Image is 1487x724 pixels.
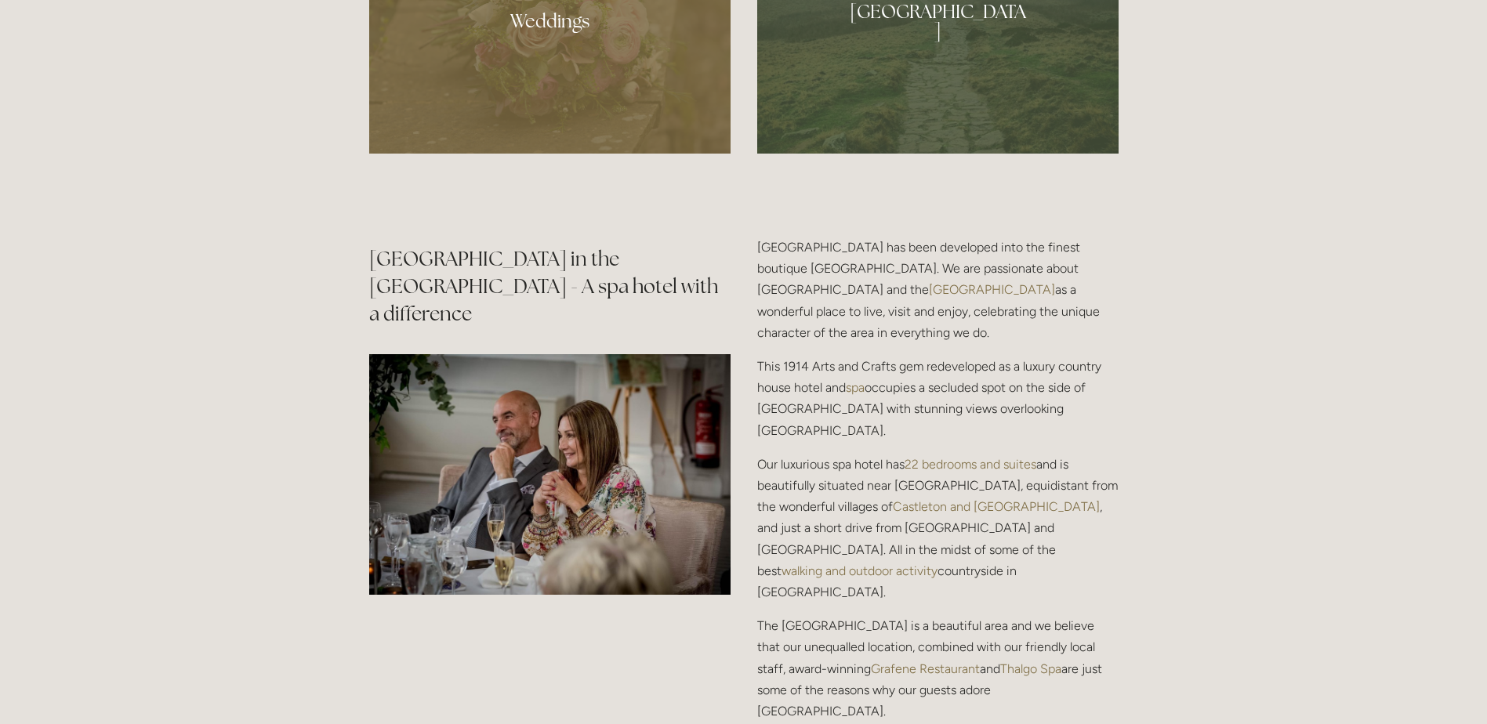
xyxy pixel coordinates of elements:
p: The [GEOGRAPHIC_DATA] is a beautiful area and we believe that our unequalled location, combined w... [757,615,1119,722]
a: 22 bedrooms and suites [905,457,1036,472]
a: spa [846,380,865,395]
a: walking and outdoor activity [782,563,938,578]
p: [GEOGRAPHIC_DATA] has been developed into the finest boutique [GEOGRAPHIC_DATA]. We are passionat... [757,237,1119,343]
h2: [GEOGRAPHIC_DATA] in the [GEOGRAPHIC_DATA] - A spa hotel with a difference [369,245,731,328]
p: This 1914 Arts and Crafts gem redeveloped as a luxury country house hotel and occupies a secluded... [757,356,1119,441]
a: Castleton and [GEOGRAPHIC_DATA] [893,499,1100,514]
img: Couple during a Dinner at Losehill Restaurant [369,354,731,595]
a: Grafene Restaurant [871,661,980,676]
p: Our luxurious spa hotel has and is beautifully situated near [GEOGRAPHIC_DATA], equidistant from ... [757,454,1119,603]
a: [GEOGRAPHIC_DATA] [929,282,1055,297]
a: Thalgo Spa [1000,661,1061,676]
